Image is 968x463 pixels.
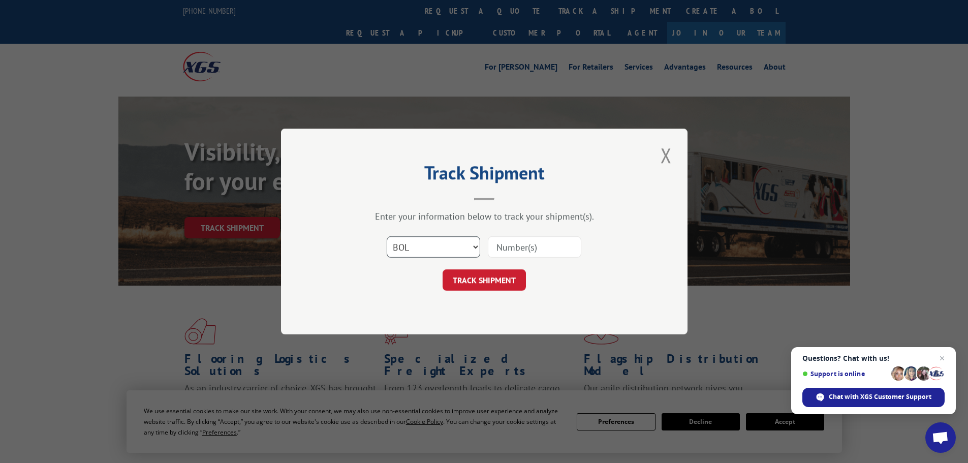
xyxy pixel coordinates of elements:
[658,141,675,169] button: Close modal
[332,166,637,185] h2: Track Shipment
[802,370,888,378] span: Support is online
[802,388,945,407] span: Chat with XGS Customer Support
[332,210,637,222] div: Enter your information below to track your shipment(s).
[802,354,945,362] span: Questions? Chat with us!
[925,422,956,453] a: Open chat
[488,236,581,258] input: Number(s)
[829,392,931,402] span: Chat with XGS Customer Support
[443,269,526,291] button: TRACK SHIPMENT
